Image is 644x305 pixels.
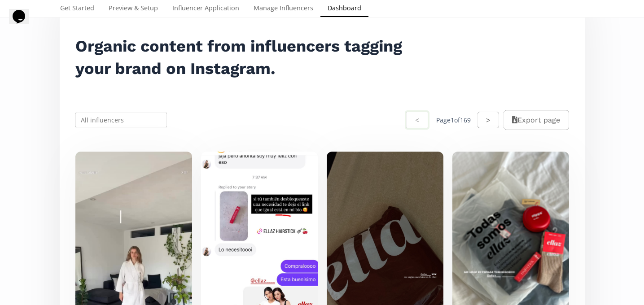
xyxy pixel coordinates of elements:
div: Page 1 of 169 [436,116,471,125]
button: Export page [504,110,569,130]
h2: Organic content from influencers tagging your brand on Instagram. [75,35,414,80]
button: < [405,110,429,130]
input: All influencers [74,111,169,129]
button: > [478,112,499,128]
iframe: chat widget [9,9,38,36]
